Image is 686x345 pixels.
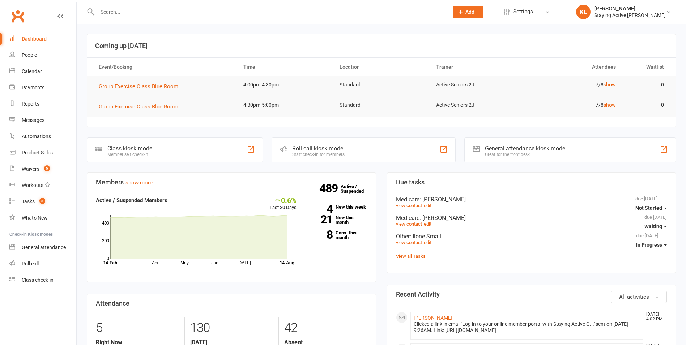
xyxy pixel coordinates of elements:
div: Clicked a link in email 'Log in to your online member portal with Staying Active G...' sent on [D... [414,321,640,333]
span: : [PERSON_NAME] [419,214,466,221]
span: Waiting [644,223,662,229]
div: Reports [22,101,39,107]
td: 0 [622,76,670,93]
div: Workouts [22,182,43,188]
button: Group Exercise Class Blue Room [99,82,183,91]
button: Group Exercise Class Blue Room [99,102,183,111]
a: Class kiosk mode [9,272,76,288]
td: 4:30pm-5:00pm [237,97,333,114]
a: 21New this month [307,215,367,225]
a: Automations [9,128,76,145]
span: 8 [39,198,45,204]
button: In Progress [636,238,667,251]
div: 5 [96,317,179,339]
div: Automations [22,133,51,139]
h3: Recent Activity [396,291,667,298]
div: General attendance [22,244,66,250]
a: edit [424,203,431,208]
div: Last 30 Days [270,196,297,212]
strong: 489 [319,183,341,194]
a: view contact [396,203,422,208]
th: Attendees [526,58,622,76]
span: 5 [44,165,50,171]
div: Messages [22,117,44,123]
div: Staff check-in for members [292,152,345,157]
div: Medicare [396,214,667,221]
a: show more [125,179,153,186]
span: Not Started [635,205,662,211]
div: Staying Active [PERSON_NAME] [594,12,666,18]
a: What's New [9,210,76,226]
div: KL [576,5,591,19]
th: Trainer [430,58,526,76]
a: Reports [9,96,76,112]
td: 7/8 [526,76,622,93]
a: 8Canx. this month [307,230,367,240]
span: : Ilone Small [410,233,441,240]
a: Clubworx [9,7,27,25]
div: Tasks [22,199,35,204]
a: Workouts [9,177,76,193]
button: All activities [611,291,667,303]
div: Calendar [22,68,42,74]
a: view contact [396,221,422,227]
div: Waivers [22,166,39,172]
div: Class check-in [22,277,54,283]
span: Add [465,9,474,15]
div: People [22,52,37,58]
time: [DATE] 4:02 PM [643,312,666,321]
a: Roll call [9,256,76,272]
div: Product Sales [22,150,53,156]
span: : [PERSON_NAME] [419,196,466,203]
div: Dashboard [22,36,47,42]
h3: Attendance [96,300,367,307]
h3: Coming up [DATE] [95,42,668,50]
td: Standard [333,97,429,114]
input: Search... [95,7,443,17]
a: 4New this week [307,205,367,209]
td: 7/8 [526,97,622,114]
h3: Due tasks [396,179,667,186]
div: Roll call [22,261,39,267]
th: Waitlist [622,58,670,76]
a: Dashboard [9,31,76,47]
h3: Members [96,179,367,186]
button: Not Started [635,201,667,214]
a: edit [424,221,431,227]
a: Tasks 8 [9,193,76,210]
a: Calendar [9,63,76,80]
div: What's New [22,215,48,221]
div: Payments [22,85,44,90]
td: 4:00pm-4:30pm [237,76,333,93]
div: 42 [284,317,367,339]
span: Group Exercise Class Blue Room [99,103,178,110]
strong: Active / Suspended Members [96,197,167,204]
td: 0 [622,97,670,114]
button: Waiting [644,220,667,233]
a: Product Sales [9,145,76,161]
a: Payments [9,80,76,96]
th: Event/Booking [92,58,237,76]
button: Add [453,6,483,18]
span: Group Exercise Class Blue Room [99,83,178,90]
div: Roll call kiosk mode [292,145,345,152]
div: Great for the front desk [485,152,565,157]
a: Messages [9,112,76,128]
a: Waivers 5 [9,161,76,177]
div: Class kiosk mode [107,145,152,152]
span: In Progress [636,242,662,248]
div: General attendance kiosk mode [485,145,565,152]
div: Other [396,233,667,240]
td: Standard [333,76,429,93]
a: View all Tasks [396,254,426,259]
a: show [604,82,616,88]
a: show [604,102,616,108]
strong: 8 [307,229,333,240]
span: All activities [619,294,649,300]
th: Time [237,58,333,76]
a: General attendance kiosk mode [9,239,76,256]
td: Active Seniors 2J [430,76,526,93]
td: Active Seniors 2J [430,97,526,114]
a: People [9,47,76,63]
div: 130 [190,317,273,339]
